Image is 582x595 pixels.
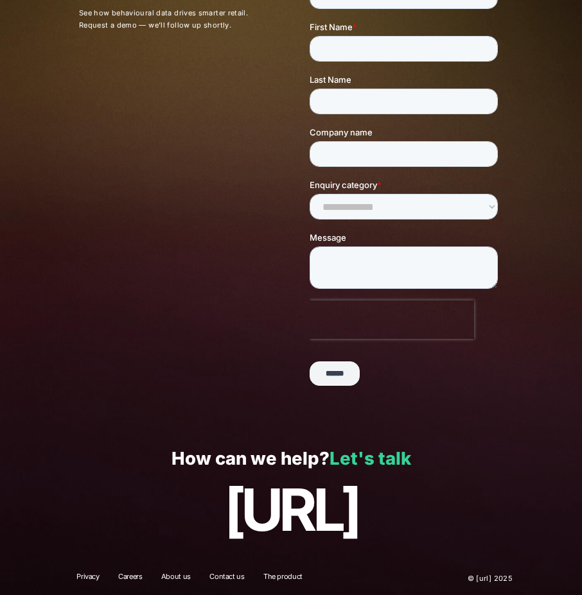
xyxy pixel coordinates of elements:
a: Careers [111,571,149,585]
p: © [URL] 2025 [401,571,513,585]
a: The product [256,571,310,585]
a: Contact us [202,571,251,585]
a: Let's talk [330,447,411,469]
a: Privacy [69,571,106,585]
p: [URL] [24,478,559,543]
a: About us [154,571,198,585]
p: How can we help? [24,449,559,469]
p: See how behavioural data drives smarter retail. Request a demo — we’ll follow up shortly. [79,7,272,32]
